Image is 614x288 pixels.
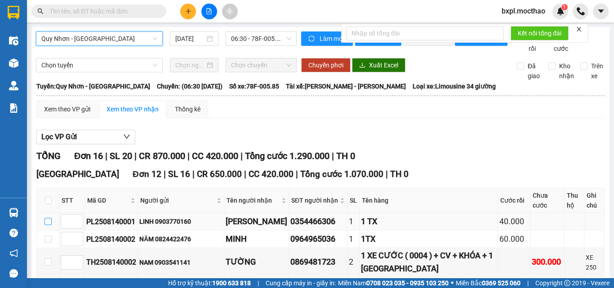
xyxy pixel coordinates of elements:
[168,278,251,288] span: Hỗ trợ kỹ thuật:
[561,4,568,10] sup: 1
[413,81,496,91] span: Loại xe: Limousine 34 giường
[226,256,287,268] div: TƯỜNG
[9,58,18,68] img: warehouse-icon
[586,253,603,272] div: XE 250
[386,169,388,179] span: |
[527,278,529,288] span: |
[9,229,18,237] span: question-circle
[349,215,358,228] div: 1
[86,257,136,268] div: TH2508140002
[346,26,503,40] input: Nhập số tổng đài
[359,62,365,69] span: download
[584,188,605,213] th: Ghi chú
[361,215,496,228] div: 1 TX
[332,151,334,161] span: |
[245,151,329,161] span: Tổng cước 1.290.000
[361,233,496,245] div: 1TX
[36,130,135,144] button: Lọc VP Gửi
[110,151,132,161] span: SL 20
[286,81,406,91] span: Tài xế: [PERSON_NAME] - [PERSON_NAME]
[518,28,561,38] span: Kết nối tổng đài
[9,103,18,113] img: solution-icon
[338,278,449,288] span: Miền Nam
[366,279,449,287] strong: 0708 023 035 - 0935 103 250
[133,169,161,179] span: Đơn 12
[266,278,336,288] span: Cung cấp máy in - giấy in:
[564,280,570,286] span: copyright
[290,215,346,228] div: 0354466306
[296,169,298,179] span: |
[226,233,287,245] div: MINH
[224,230,289,248] td: MINH
[530,188,564,213] th: Chưa cước
[105,151,107,161] span: |
[593,4,609,19] button: caret-down
[139,217,222,226] div: LINH 0903770160
[134,151,137,161] span: |
[224,248,289,277] td: TƯỜNG
[494,5,552,17] span: bxpl.mocthao
[301,31,353,46] button: syncLàm mới
[224,213,289,230] td: PHẠM HIỀN
[9,208,18,217] img: warehouse-icon
[44,104,90,114] div: Xem theo VP gửi
[482,279,521,287] strong: 0369 525 060
[576,26,582,32] span: close
[8,6,19,19] img: logo-vxr
[349,256,358,268] div: 2
[37,8,44,14] span: search
[197,169,242,179] span: CR 650.000
[87,195,129,205] span: Mã GD
[361,249,496,275] div: 1 XE CƯỚC ( 0004 ) + CV + KHÓA + 1 [GEOGRAPHIC_DATA]
[289,213,347,230] td: 0354466306
[187,151,190,161] span: |
[524,61,543,81] span: Đã giao
[369,60,398,70] span: Xuất Excel
[308,35,316,43] span: sync
[258,278,259,288] span: |
[597,7,605,15] span: caret-down
[212,279,251,287] strong: 1900 633 818
[9,269,18,278] span: message
[41,131,77,142] span: Lọc VP Gửi
[577,7,585,15] img: phone-icon
[231,58,291,72] span: Chọn chuyến
[360,188,498,213] th: Tên hàng
[74,151,103,161] span: Đơn 16
[587,61,607,81] span: Trên xe
[291,195,338,205] span: SĐT người nhận
[36,151,61,161] span: TỔNG
[532,256,562,268] div: 300.000
[206,8,212,14] span: file-add
[231,32,291,45] span: 06:30 - 78F-005.85
[86,216,136,227] div: PL2508140001
[249,169,294,179] span: CC 420.000
[107,104,159,114] div: Xem theo VP nhận
[175,34,205,44] input: 14/08/2025
[175,104,200,114] div: Thống kê
[347,188,360,213] th: SL
[201,4,217,19] button: file-add
[556,61,578,81] span: Kho nhận
[300,169,383,179] span: Tổng cước 1.070.000
[240,151,243,161] span: |
[41,58,157,72] span: Chọn tuyến
[290,256,346,268] div: 0869481723
[499,233,529,245] div: 60.000
[222,4,238,19] button: aim
[289,230,347,248] td: 0964965036
[192,151,238,161] span: CC 420.000
[456,278,521,288] span: Miền Bắc
[180,4,196,19] button: plus
[390,169,409,179] span: TH 0
[563,4,566,10] span: 1
[36,169,119,179] span: [GEOGRAPHIC_DATA]
[227,195,280,205] span: Tên người nhận
[192,169,195,179] span: |
[498,188,530,213] th: Cước rồi
[336,151,355,161] span: TH 0
[139,234,222,244] div: NĂM 0824422476
[168,169,190,179] span: SL 16
[556,7,565,15] img: icon-new-feature
[164,169,166,179] span: |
